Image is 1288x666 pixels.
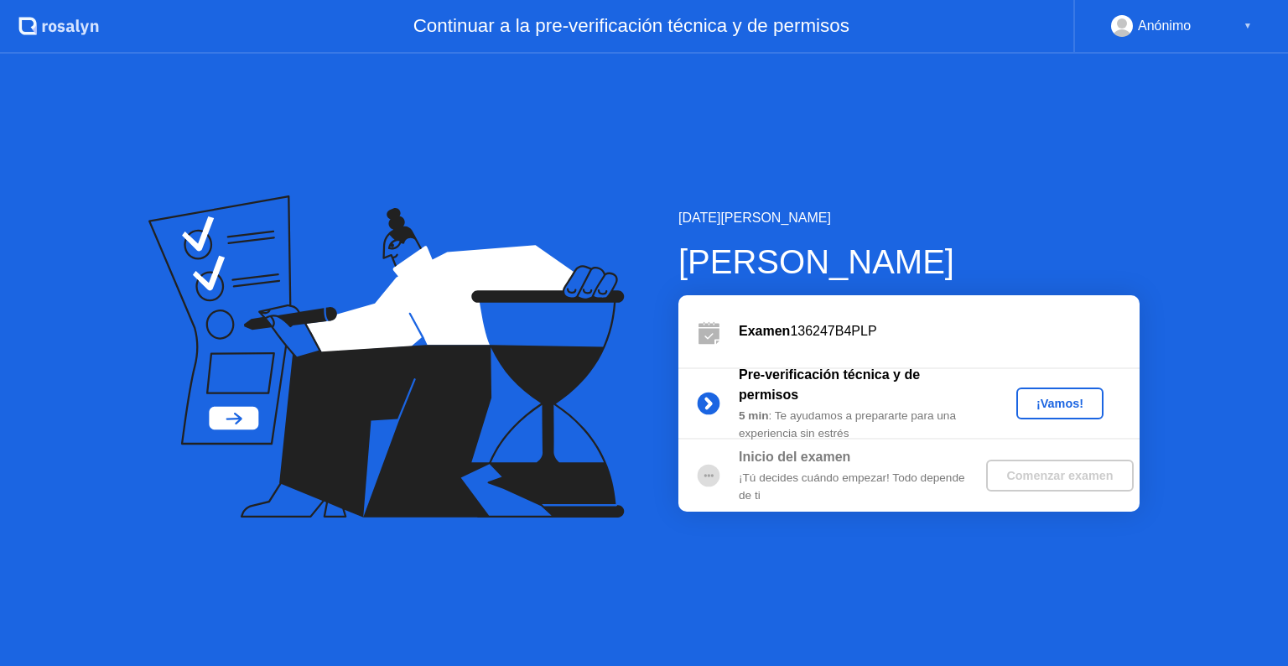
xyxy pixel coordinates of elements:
[739,470,980,504] div: ¡Tú decides cuándo empezar! Todo depende de ti
[993,469,1126,482] div: Comenzar examen
[986,460,1133,492] button: Comenzar examen
[1016,388,1104,419] button: ¡Vamos!
[1138,15,1191,37] div: Anónimo
[678,237,1140,287] div: [PERSON_NAME]
[678,208,1140,228] div: [DATE][PERSON_NAME]
[739,408,980,442] div: : Te ayudamos a prepararte para una experiencia sin estrés
[739,324,790,338] b: Examen
[739,409,769,422] b: 5 min
[739,367,920,402] b: Pre-verificación técnica y de permisos
[1023,397,1097,410] div: ¡Vamos!
[1244,15,1252,37] div: ▼
[739,450,850,464] b: Inicio del examen
[739,321,1140,341] div: 136247B4PLP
